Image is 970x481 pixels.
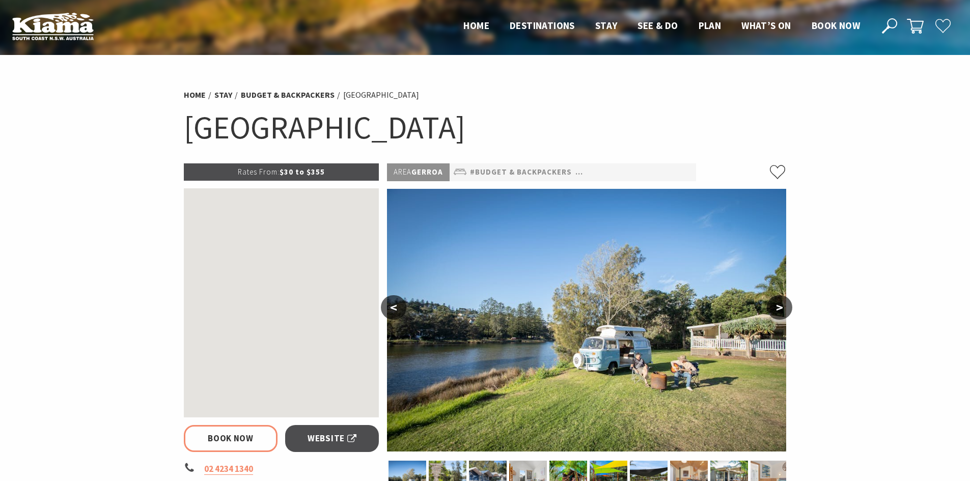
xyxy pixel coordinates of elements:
a: Budget & backpackers [241,90,335,100]
span: Destinations [510,19,575,32]
p: Gerroa [387,163,450,181]
h1: [GEOGRAPHIC_DATA] [184,107,787,148]
li: [GEOGRAPHIC_DATA] [343,89,419,102]
a: #Camping & Holiday Parks [575,166,686,179]
a: 02 4234 1340 [204,463,253,475]
button: > [767,295,792,320]
span: Area [394,167,411,177]
a: Website [285,425,379,452]
a: Stay [214,90,232,100]
span: See & Do [638,19,678,32]
img: Kiama Logo [12,12,94,40]
nav: Main Menu [453,18,870,35]
p: $30 to $355 [184,163,379,181]
button: < [381,295,406,320]
span: Plan [699,19,722,32]
a: Book Now [184,425,278,452]
span: What’s On [741,19,791,32]
a: Home [184,90,206,100]
span: Book now [812,19,860,32]
span: Home [463,19,489,32]
a: #Budget & backpackers [470,166,572,179]
img: Combi Van, Camping, Caravanning, Sites along Crooked River at Seven Mile Beach Holiday Park [387,189,786,451]
span: Rates From: [238,167,280,177]
a: #Cottages [690,166,737,179]
span: Website [308,432,356,445]
span: Stay [595,19,618,32]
